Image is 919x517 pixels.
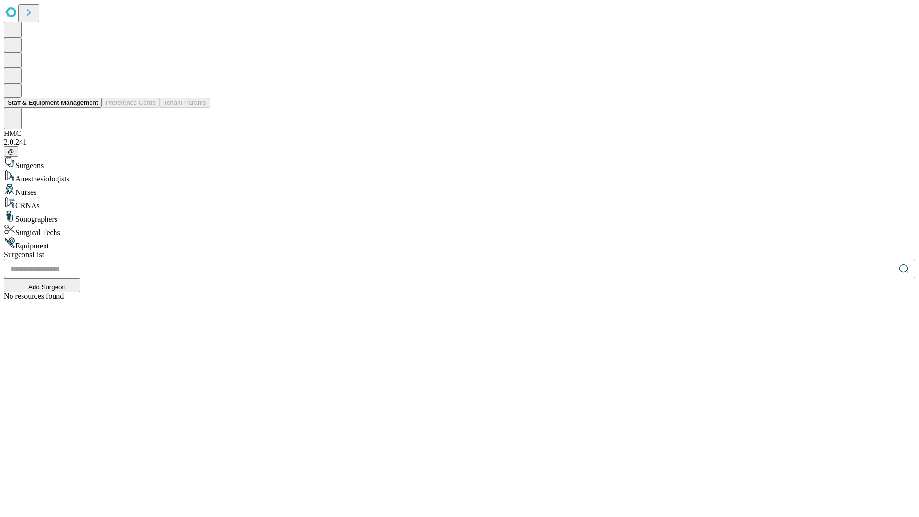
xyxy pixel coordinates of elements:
[4,146,18,157] button: @
[4,170,915,183] div: Anesthesiologists
[4,237,915,250] div: Equipment
[28,283,66,291] span: Add Surgeon
[4,197,915,210] div: CRNAs
[4,129,915,138] div: HMC
[8,148,14,155] span: @
[4,98,102,108] button: Staff & Equipment Management
[4,292,915,301] div: No resources found
[102,98,159,108] button: Preference Cards
[4,157,915,170] div: Surgeons
[4,250,915,259] div: Surgeons List
[4,183,915,197] div: Nurses
[4,278,80,292] button: Add Surgeon
[4,138,915,146] div: 2.0.241
[4,210,915,224] div: Sonographers
[4,224,915,237] div: Surgical Techs
[159,98,210,108] button: Tenant Params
